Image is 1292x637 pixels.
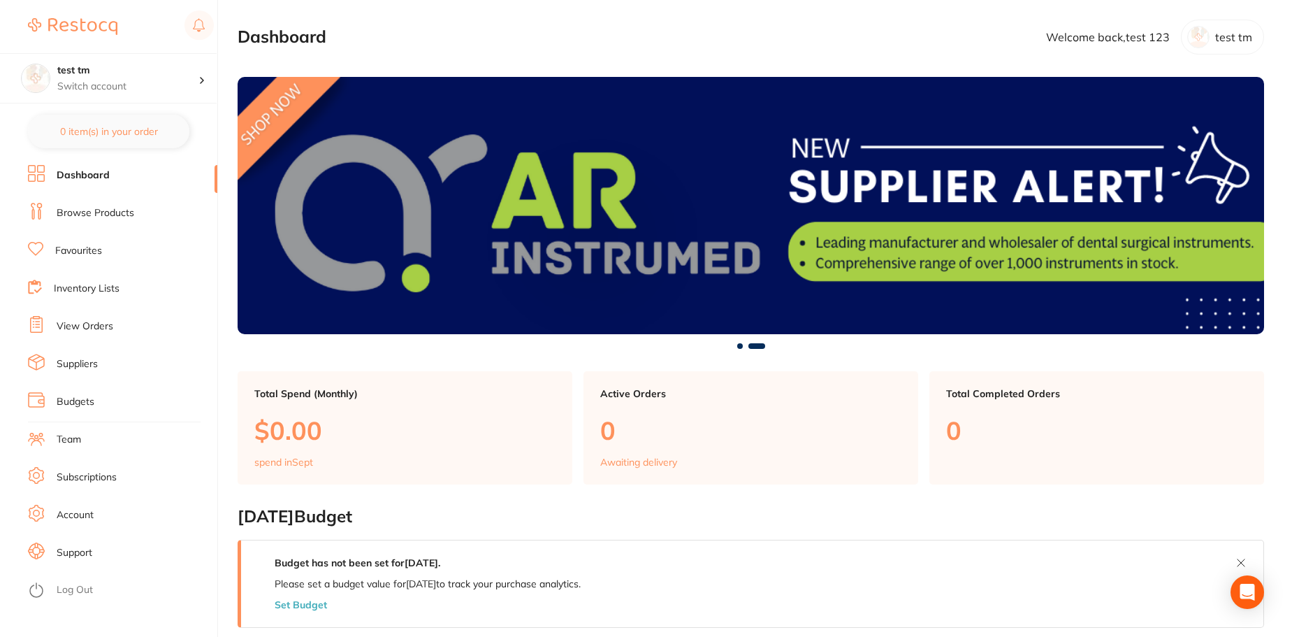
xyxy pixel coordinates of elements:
p: Total Completed Orders [946,388,1247,399]
a: Browse Products [57,206,134,220]
a: Active Orders0Awaiting delivery [583,371,918,485]
p: Total Spend (Monthly) [254,388,556,399]
img: Dashboard [238,77,1264,334]
p: test tm [1215,31,1252,43]
button: Log Out [28,580,213,602]
a: Restocq Logo [28,10,117,43]
p: 0 [946,416,1247,445]
p: Welcome back, test 123 [1046,31,1170,43]
p: Active Orders [600,388,901,399]
a: Total Completed Orders0 [929,371,1264,485]
button: 0 item(s) in your order [28,115,189,148]
button: Set Budget [275,599,327,610]
a: Log Out [57,583,93,597]
p: 0 [600,416,901,445]
img: Restocq Logo [28,18,117,35]
a: Budgets [57,395,94,409]
a: Support [57,546,92,560]
p: Awaiting delivery [600,457,677,468]
h2: Dashboard [238,27,326,47]
p: spend in Sept [254,457,313,468]
p: $0.00 [254,416,556,445]
img: test tm [22,64,50,92]
a: Team [57,433,81,447]
a: Inventory Lists [54,282,119,296]
h4: test tm [57,64,198,78]
div: Open Intercom Messenger [1231,575,1264,609]
p: Please set a budget value for [DATE] to track your purchase analytics. [275,578,581,589]
a: View Orders [57,320,113,334]
a: Account [57,508,94,522]
a: Favourites [55,244,102,258]
p: Switch account [57,80,198,94]
a: Total Spend (Monthly)$0.00spend inSept [238,371,572,485]
a: Subscriptions [57,471,117,485]
a: Suppliers [57,357,98,371]
h2: [DATE] Budget [238,507,1264,527]
strong: Budget has not been set for [DATE] . [275,557,440,569]
a: Dashboard [57,169,110,182]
